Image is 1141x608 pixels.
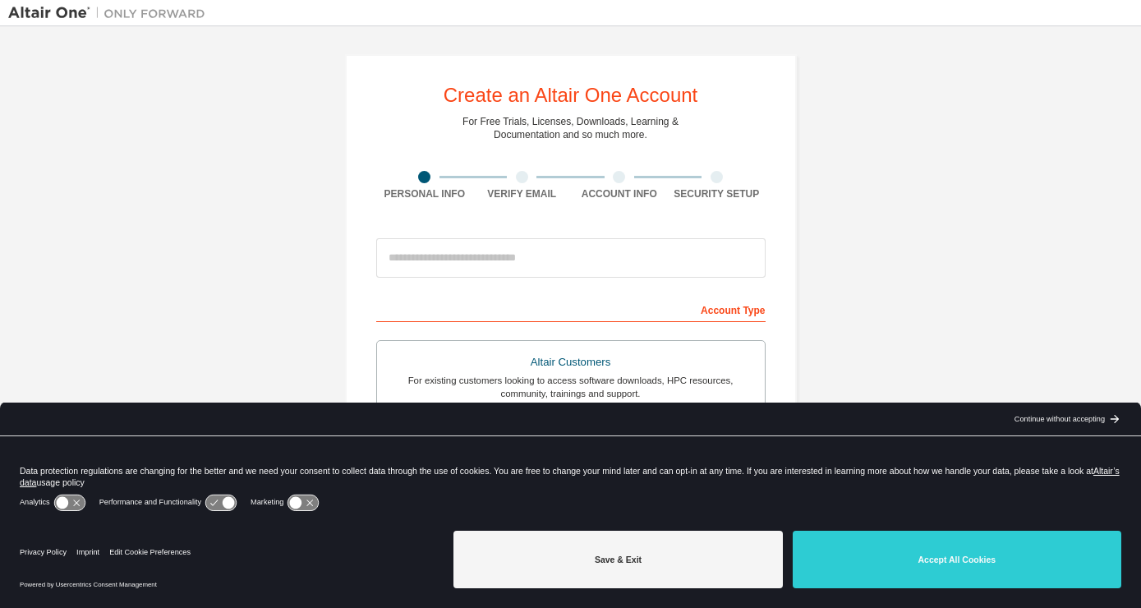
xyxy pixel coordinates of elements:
[8,5,214,21] img: Altair One
[376,187,474,200] div: Personal Info
[387,374,755,400] div: For existing customers looking to access software downloads, HPC resources, community, trainings ...
[444,85,698,105] div: Create an Altair One Account
[376,296,766,322] div: Account Type
[387,351,755,374] div: Altair Customers
[473,187,571,200] div: Verify Email
[571,187,669,200] div: Account Info
[668,187,766,200] div: Security Setup
[462,115,679,141] div: For Free Trials, Licenses, Downloads, Learning & Documentation and so much more.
